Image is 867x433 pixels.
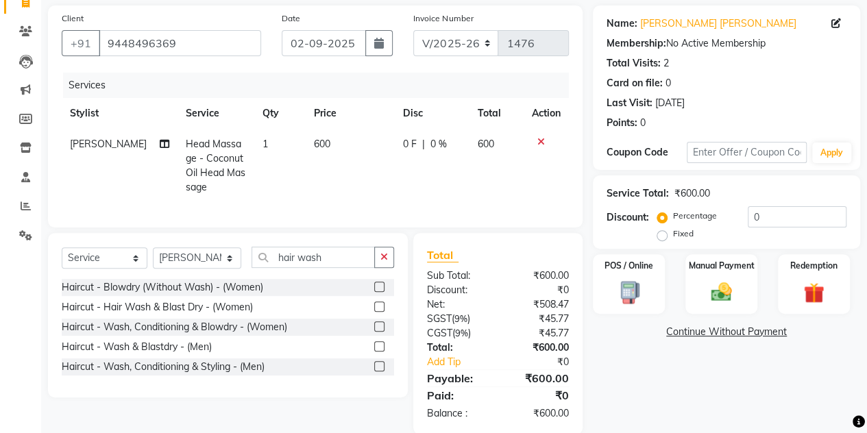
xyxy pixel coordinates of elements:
div: Haircut - Blowdry (Without Wash) - (Women) [62,280,263,295]
div: Last Visit: [607,96,652,110]
div: ₹600.00 [498,406,579,421]
div: ₹0 [511,355,579,369]
span: [PERSON_NAME] [70,138,147,150]
div: ₹600.00 [498,370,579,386]
div: Paid: [417,387,498,404]
span: | [422,137,425,151]
th: Qty [254,98,306,129]
div: Balance : [417,406,498,421]
a: Add Tip [417,355,511,369]
div: No Active Membership [607,36,846,51]
div: 0 [640,116,646,130]
div: Haircut - Wash, Conditioning & Styling - (Men) [62,360,265,374]
label: Percentage [673,210,717,222]
span: 600 [314,138,330,150]
img: _pos-terminal.svg [612,280,646,305]
div: ( ) [417,326,498,341]
div: ₹600.00 [498,269,579,283]
div: ₹45.77 [498,326,579,341]
a: [PERSON_NAME] [PERSON_NAME] [640,16,796,31]
div: ₹45.77 [498,312,579,326]
div: Service Total: [607,186,669,201]
label: Date [282,12,300,25]
div: Card on file: [607,76,663,90]
img: _cash.svg [705,280,738,304]
label: Invoice Number [413,12,473,25]
div: Points: [607,116,637,130]
div: 2 [663,56,669,71]
div: Coupon Code [607,145,687,160]
div: ₹0 [498,387,579,404]
th: Service [178,98,254,129]
a: Continue Without Payment [596,325,857,339]
div: Haircut - Wash, Conditioning & Blowdry - (Women) [62,320,287,334]
div: ₹600.00 [674,186,710,201]
label: Redemption [790,260,838,272]
span: CGST [427,327,452,339]
div: Total: [417,341,498,355]
span: Total [427,248,459,262]
th: Disc [395,98,469,129]
span: Head Massage - Coconut Oil Head Massage [186,138,245,193]
div: ₹0 [498,283,579,297]
label: Manual Payment [689,260,755,272]
span: 0 F [403,137,417,151]
button: Apply [812,143,851,163]
span: 9% [454,313,467,324]
div: ₹508.47 [498,297,579,312]
div: Discount: [607,210,649,225]
div: Net: [417,297,498,312]
div: Payable: [417,370,498,386]
div: Name: [607,16,637,31]
span: 0 % [430,137,447,151]
img: _gift.svg [797,280,831,306]
div: Haircut - Hair Wash & Blast Dry - (Women) [62,300,253,314]
label: Fixed [673,227,694,240]
span: 9% [455,327,468,338]
label: Client [62,12,84,25]
th: Stylist [62,98,178,129]
input: Search by Name/Mobile/Email/Code [99,30,261,56]
th: Price [306,98,395,129]
div: [DATE] [655,96,685,110]
label: POS / Online [605,260,653,272]
div: ( ) [417,312,498,326]
div: Membership: [607,36,666,51]
div: Discount: [417,283,498,297]
span: 1 [262,138,268,150]
button: +91 [62,30,100,56]
div: 0 [665,76,671,90]
div: Total Visits: [607,56,661,71]
input: Enter Offer / Coupon Code [687,142,807,163]
div: ₹600.00 [498,341,579,355]
span: 600 [477,138,493,150]
div: Services [63,73,579,98]
div: Sub Total: [417,269,498,283]
span: SGST [427,312,452,325]
input: Search or Scan [252,247,375,268]
th: Action [524,98,569,129]
div: Haircut - Wash & Blastdry - (Men) [62,340,212,354]
th: Total [469,98,524,129]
